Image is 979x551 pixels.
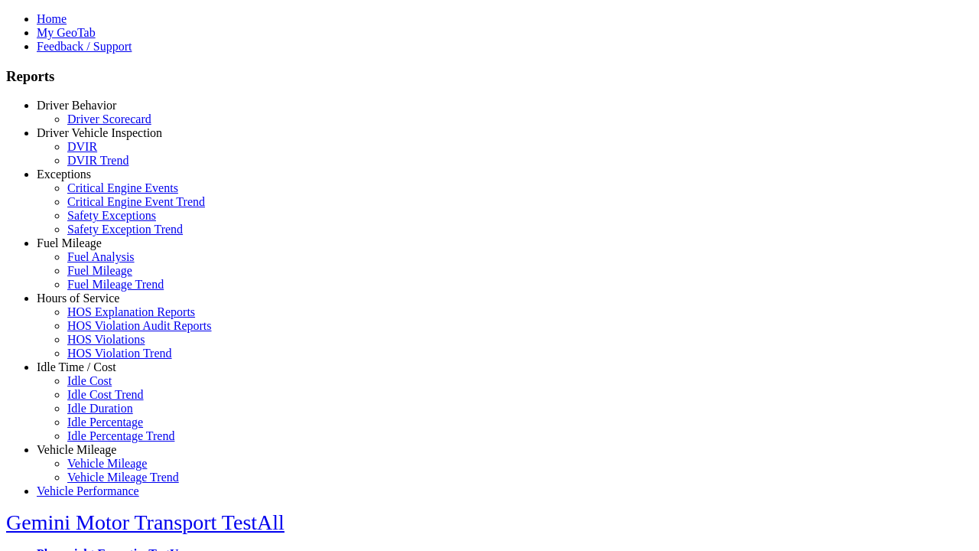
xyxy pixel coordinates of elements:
[67,112,151,126] a: Driver Scorecard
[67,416,143,429] a: Idle Percentage
[67,388,144,401] a: Idle Cost Trend
[67,347,172,360] a: HOS Violation Trend
[37,484,139,497] a: Vehicle Performance
[67,154,128,167] a: DVIR Trend
[37,236,102,249] a: Fuel Mileage
[67,195,205,208] a: Critical Engine Event Trend
[6,68,973,85] h3: Reports
[67,402,133,415] a: Idle Duration
[67,429,174,442] a: Idle Percentage Trend
[37,168,91,181] a: Exceptions
[37,443,116,456] a: Vehicle Mileage
[37,126,162,139] a: Driver Vehicle Inspection
[67,250,135,263] a: Fuel Analysis
[37,12,67,25] a: Home
[67,223,183,236] a: Safety Exception Trend
[67,374,112,387] a: Idle Cost
[67,319,212,332] a: HOS Violation Audit Reports
[67,264,132,277] a: Fuel Mileage
[67,333,145,346] a: HOS Violations
[6,510,285,534] a: Gemini Motor Transport TestAll
[67,457,147,470] a: Vehicle Mileage
[67,140,97,153] a: DVIR
[37,40,132,53] a: Feedback / Support
[67,305,195,318] a: HOS Explanation Reports
[67,471,179,484] a: Vehicle Mileage Trend
[67,278,164,291] a: Fuel Mileage Trend
[37,292,119,305] a: Hours of Service
[67,181,178,194] a: Critical Engine Events
[67,209,156,222] a: Safety Exceptions
[37,360,116,373] a: Idle Time / Cost
[37,26,96,39] a: My GeoTab
[37,99,116,112] a: Driver Behavior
